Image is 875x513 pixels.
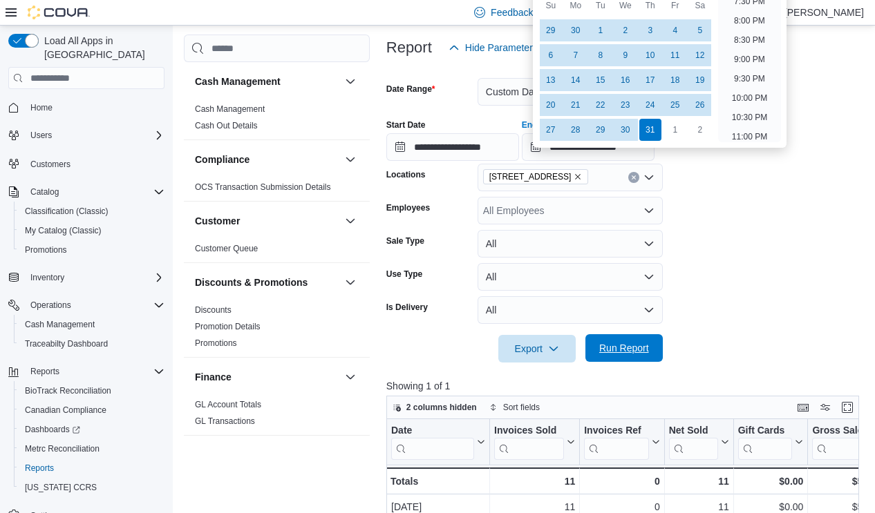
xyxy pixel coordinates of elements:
[585,334,663,362] button: Run Report
[668,473,728,490] div: 11
[19,421,86,438] a: Dashboards
[728,70,771,87] li: 9:30 PM
[25,363,65,380] button: Reports
[28,6,90,19] img: Cova
[195,104,265,115] span: Cash Management
[184,101,370,139] div: Cash Management
[195,120,258,131] span: Cash Out Details
[386,39,432,56] h3: Report
[25,385,111,396] span: BioTrack Reconciliation
[25,184,164,200] span: Catalog
[507,335,567,362] span: Export
[664,19,686,41] div: day-4
[25,463,54,474] span: Reports
[483,169,589,184] span: 1110 N New Road
[25,206,109,217] span: Classification (Classic)
[19,383,117,399] a: BioTrack Reconciliation
[184,179,370,201] div: Compliance
[19,336,113,352] a: Traceabilty Dashboard
[3,97,170,117] button: Home
[195,153,250,166] h3: Compliance
[628,172,639,183] button: Clear input
[195,338,237,348] a: Promotions
[728,32,771,48] li: 8:30 PM
[494,473,575,490] div: 11
[522,119,558,130] label: End Date
[584,473,659,490] div: 0
[3,362,170,381] button: Reports
[195,400,261,409] a: GL Account Totals
[184,302,370,357] div: Discounts & Promotions
[19,402,112,418] a: Canadian Compliance
[19,203,164,220] span: Classification (Classic)
[386,269,422,280] label: Use Type
[14,334,170,354] button: Traceabilty Dashboard
[195,182,331,193] span: OCS Transaction Submission Details
[689,69,711,91] div: day-19
[839,399,856,416] button: Enter fullscreen
[184,396,370,435] div: Finance
[342,369,359,385] button: Finance
[639,119,661,141] div: day-31
[387,399,482,416] button: 2 columns hidden
[737,425,792,438] div: Gift Cards
[25,443,100,454] span: Metrc Reconciliation
[342,151,359,168] button: Compliance
[30,159,70,170] span: Customers
[30,300,71,311] span: Operations
[25,319,95,330] span: Cash Management
[25,297,77,313] button: Operations
[391,425,485,460] button: Date
[737,473,803,490] div: $0.00
[664,94,686,116] div: day-25
[386,169,426,180] label: Locations
[406,402,477,413] span: 2 columns hidden
[14,458,170,478] button: Reports
[39,34,164,61] span: Load All Apps in [GEOGRAPHIC_DATA]
[25,424,80,435] span: Dashboards
[30,272,64,283] span: Inventory
[540,119,562,141] div: day-27
[391,425,474,438] div: Date
[478,296,663,324] button: All
[565,69,587,91] div: day-14
[565,94,587,116] div: day-21
[25,99,164,116] span: Home
[25,297,164,313] span: Operations
[728,12,771,29] li: 8:00 PM
[195,416,255,426] a: GL Transactions
[614,19,637,41] div: day-2
[14,381,170,400] button: BioTrack Reconciliation
[25,127,164,144] span: Users
[489,170,572,184] span: [STREET_ADDRESS]
[584,425,648,460] div: Invoices Ref
[3,268,170,287] button: Inventory
[689,94,711,116] div: day-26
[342,73,359,90] button: Cash Management
[643,172,655,183] button: Open list of options
[19,316,100,333] a: Cash Management
[522,133,655,161] input: Press the down key to enter a popover containing a calendar. Press the escape key to close the po...
[3,182,170,202] button: Catalog
[14,240,170,260] button: Promotions
[19,479,102,496] a: [US_STATE] CCRS
[19,222,107,239] a: My Catalog (Classic)
[540,94,562,116] div: day-20
[3,153,170,173] button: Customers
[540,69,562,91] div: day-13
[728,51,771,68] li: 9:00 PM
[584,425,659,460] button: Invoices Ref
[25,225,102,236] span: My Catalog (Classic)
[25,482,97,493] span: [US_STATE] CCRS
[342,274,359,291] button: Discounts & Promotions
[19,479,164,496] span: Washington CCRS
[25,405,106,416] span: Canadian Compliance
[386,84,435,95] label: Date Range
[195,75,339,88] button: Cash Management
[386,202,430,213] label: Employees
[19,460,164,476] span: Reports
[195,243,258,254] span: Customer Queue
[391,425,474,460] div: Date
[726,109,773,126] li: 10:30 PM
[25,269,70,286] button: Inventory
